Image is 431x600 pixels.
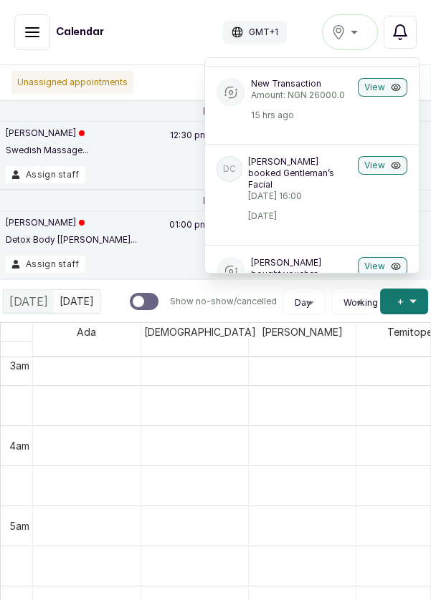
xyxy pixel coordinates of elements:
[6,217,137,228] p: [PERSON_NAME]
[9,293,48,310] span: [DATE]
[380,289,428,314] button: +
[338,297,368,309] button: Working
[251,78,352,89] p: New Transaction
[248,211,352,222] p: [DATE]
[203,196,228,205] p: [DATE]
[289,297,319,309] button: Day
[6,256,85,273] button: Assign staff
[11,71,133,94] p: Unassigned appointments
[248,190,352,202] p: [DATE] 16:00
[344,297,378,309] span: Working
[251,110,352,121] p: 15 hrs ago
[251,257,352,314] p: [PERSON_NAME] bought voucher Dermaspace GOLD Experience Package [SINGLE]
[223,163,236,175] p: DC
[295,297,311,309] span: Day
[7,358,32,373] div: 3am
[248,156,352,190] p: [PERSON_NAME] booked Gentleman’s Facial
[168,127,210,166] p: 12:30 pm
[251,89,352,101] p: Amount: NGN 26000.0
[167,217,210,256] p: 01:00 pm
[4,290,54,313] div: [DATE]
[6,166,85,183] button: Assign staff
[397,294,404,309] span: +
[358,78,407,97] button: View
[358,257,407,276] button: View
[6,234,137,246] p: Detox Body [[PERSON_NAME]...
[249,26,278,38] p: GMT+1
[6,145,89,156] p: Swedish Massage...
[141,323,259,341] span: [DEMOGRAPHIC_DATA]
[74,323,99,341] span: Ada
[259,323,346,341] span: [PERSON_NAME]
[6,127,89,139] p: [PERSON_NAME]
[56,25,104,39] h1: Calendar
[170,296,277,307] p: Show no-show/cancelled
[203,107,228,115] p: [DATE]
[6,518,32,533] div: 5am
[358,156,407,175] button: View
[6,438,32,453] div: 4am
